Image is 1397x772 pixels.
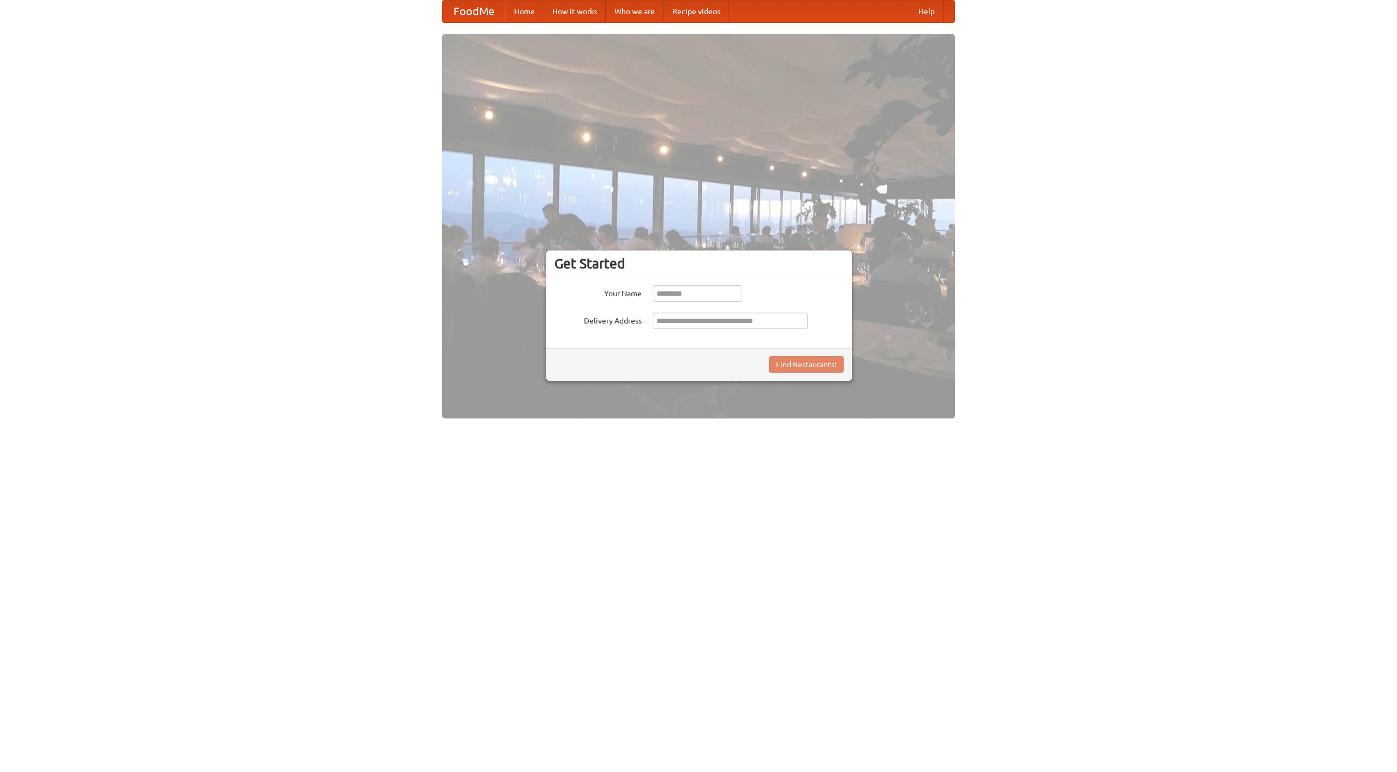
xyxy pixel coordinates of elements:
a: Who we are [606,1,664,22]
a: How it works [544,1,606,22]
label: Delivery Address [554,313,642,326]
h3: Get Started [554,255,844,272]
a: FoodMe [443,1,505,22]
a: Home [505,1,544,22]
a: Recipe videos [664,1,729,22]
label: Your Name [554,285,642,299]
button: Find Restaurants! [769,356,844,373]
a: Help [910,1,944,22]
